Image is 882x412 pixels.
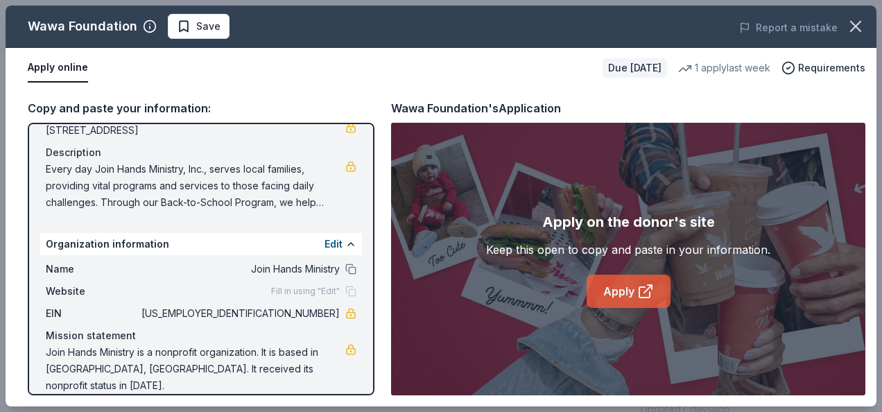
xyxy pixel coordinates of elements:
[781,60,865,76] button: Requirements
[325,236,343,252] button: Edit
[603,58,667,78] div: Due [DATE]
[678,60,770,76] div: 1 apply last week
[46,327,356,344] div: Mission statement
[40,233,362,255] div: Organization information
[798,60,865,76] span: Requirements
[196,18,220,35] span: Save
[542,211,715,233] div: Apply on the donor's site
[739,19,838,36] button: Report a mistake
[46,161,345,211] span: Every day Join Hands Ministry, Inc., serves local families, providing vital programs and services...
[271,286,340,297] span: Fill in using "Edit"
[28,15,137,37] div: Wawa Foundation
[168,14,230,39] button: Save
[28,53,88,83] button: Apply online
[46,261,139,277] span: Name
[46,283,139,300] span: Website
[139,305,340,322] span: [US_EMPLOYER_IDENTIFICATION_NUMBER]
[46,144,356,161] div: Description
[139,261,340,277] span: Join Hands Ministry
[46,344,345,394] span: Join Hands Ministry is a nonprofit organization. It is based in [GEOGRAPHIC_DATA], [GEOGRAPHIC_DA...
[587,275,671,308] a: Apply
[46,305,139,322] span: EIN
[46,122,345,139] span: [STREET_ADDRESS]
[391,99,561,117] div: Wawa Foundation's Application
[486,241,770,258] div: Keep this open to copy and paste in your information.
[28,99,374,117] div: Copy and paste your information:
